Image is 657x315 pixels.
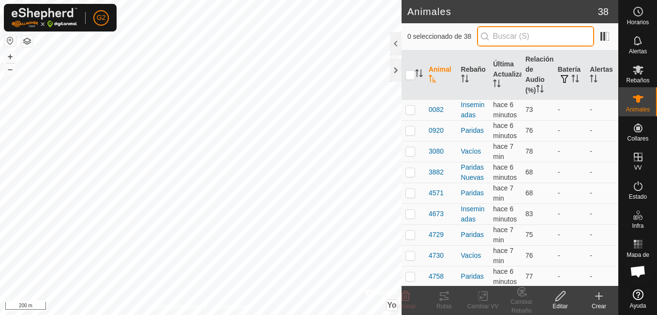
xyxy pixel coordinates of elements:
span: 83 [525,210,533,218]
span: 11 oct 2025, 9:06 [493,205,517,223]
td: - [554,266,586,287]
span: 0082 [429,105,444,115]
td: - [554,245,586,266]
span: 4673 [429,209,444,219]
td: - [554,204,586,224]
div: Paridas [461,188,486,198]
span: 76 [525,252,533,259]
span: 68 [525,189,533,197]
p-sorticon: Activar para ordenar [590,76,597,84]
p-sorticon: Activar para ordenar [493,81,501,89]
span: 0 seleccionado de 38 [407,31,477,42]
span: Rebaños [626,78,649,83]
span: Mapa de Calor [621,252,655,264]
button: Yo [387,300,397,311]
span: VV [634,165,642,171]
span: Collares [627,136,648,142]
td: - [554,141,586,162]
span: 3080 [429,146,444,157]
a: Contáctenos [218,302,251,311]
span: 75 [525,231,533,238]
div: Editar [541,302,580,311]
td: - [586,120,618,141]
td: - [586,141,618,162]
button: – [4,63,16,75]
div: Inseminadas [461,204,486,224]
input: Buscar (S) [477,26,594,47]
p-sorticon: Activar para ordenar [429,76,436,84]
span: 11 oct 2025, 9:06 [493,163,517,181]
div: Cambiar Rebaño [502,298,541,315]
span: 77 [525,272,533,280]
span: 11 oct 2025, 9:06 [493,226,513,244]
button: Capas del Mapa [21,35,33,47]
span: 0920 [429,126,444,136]
span: Yo [387,301,396,309]
img: Logotipo Gallagher [12,8,77,28]
span: 11 oct 2025, 9:06 [493,101,517,119]
td: - [554,183,586,204]
div: Crear [580,302,618,311]
div: Inseminadas [461,100,486,120]
div: Paridas [461,126,486,136]
span: 3882 [429,167,444,177]
a: Ayuda [619,285,657,313]
td: - [586,183,618,204]
span: Animales [626,107,650,112]
p-sorticon: Activar para ordenar [536,86,544,94]
a: Política de Privacidad [151,302,207,311]
div: Chat abierto [624,257,653,286]
td: - [586,224,618,245]
td: - [586,162,618,183]
td: - [554,162,586,183]
font: Rebaño [461,65,486,73]
div: Cambiar VV [463,302,502,311]
span: 4730 [429,251,444,261]
div: Paridas Nuevas [461,162,486,183]
h2: Animales [407,6,598,17]
span: Horarios [627,19,649,25]
span: 11 oct 2025, 9:06 [493,142,513,160]
span: Ayuda [630,303,646,309]
div: Rutas [425,302,463,311]
span: 11 oct 2025, 9:06 [493,247,513,265]
button: + [4,51,16,63]
td: - [586,245,618,266]
font: Alertas [590,65,612,73]
span: 73 [525,106,533,113]
span: 11 oct 2025, 9:07 [493,268,517,285]
span: 4758 [429,271,444,282]
td: - [554,120,586,141]
div: Vacíos [461,146,486,157]
span: Eliminar [395,303,416,310]
span: Infra [632,223,643,229]
span: 11 oct 2025, 9:06 [493,184,513,202]
font: Relación de Audio (%) [525,55,553,94]
span: 68 [525,168,533,176]
td: - [554,224,586,245]
span: Alertas [629,48,647,54]
span: Estado [629,194,647,200]
font: Última Actualización [493,60,537,78]
button: Restablecer Mapa [4,35,16,47]
span: 76 [525,126,533,134]
td: - [586,204,618,224]
div: Vacíos [461,251,486,261]
td: - [586,99,618,120]
span: 4729 [429,230,444,240]
span: 38 [598,4,609,19]
p-sorticon: Activar para ordenar [461,76,469,84]
font: Batería [558,65,581,73]
p-sorticon: Activar para ordenar [415,71,423,79]
span: G2 [97,13,106,23]
div: Paridas [461,230,486,240]
div: Paridas [461,271,486,282]
p-sorticon: Activar para ordenar [571,76,579,84]
td: - [554,99,586,120]
font: Animal [429,65,451,73]
span: 4571 [429,188,444,198]
span: 78 [525,147,533,155]
td: - [586,266,618,287]
span: 11 oct 2025, 9:06 [493,122,517,140]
